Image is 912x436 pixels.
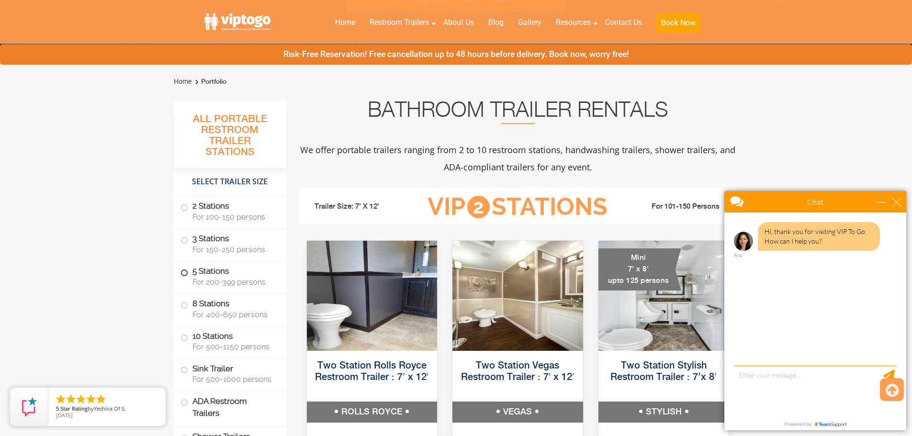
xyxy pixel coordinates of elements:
label: 3 Stations [180,229,280,258]
li:  [75,393,87,405]
label: 8 Stations [180,294,280,324]
span: For 200-399 persons [192,278,275,287]
p: We offer portable trailers ranging from 2 to 10 restroom stations, handwashing trailers, shower t... [299,141,737,176]
span: 5 [56,405,59,412]
button: Book Now [656,13,700,33]
h3: All Portable Restroom Trailer Stations [174,111,286,168]
img: Side view of two station restroom trailer with separate doors for males and females [307,241,438,351]
label: Sink Trailer [180,358,280,388]
li:  [95,393,107,405]
a: Two Station Stylish Restroom Trailer : 7’x 8′ [610,361,716,382]
li: For 101-150 Persons [623,201,730,212]
a: Two Station Vegas Restroom Trailer : 7′ x 12′ [461,361,574,382]
div: Mini 7' x 8' upto 125 persons [598,248,681,291]
span: For 150-250 persons [192,245,275,254]
img: A mini restroom trailer with two separate stations and separate doors for males and females [598,241,729,351]
span: For 100-150 persons [192,212,275,222]
a: Home [328,12,362,33]
span: For 400-650 persons [192,310,275,319]
h5: ROLLS ROYCE [307,402,438,423]
img: Review Rating [20,397,39,416]
li: Portfolio [193,76,226,88]
a: Book Now [649,12,708,38]
label: 2 Stations [180,196,280,226]
h3: VIP Stations [413,194,622,220]
label: 5 Stations [180,261,280,291]
a: Restroom Trailers [362,12,436,33]
h4: Select Trailer Size [174,173,286,191]
label: 10 Stations [180,326,280,356]
a: Contact Us [598,12,649,33]
a: Blog [481,12,511,33]
h5: VEGAS [452,402,583,423]
li: Trailer Size: 7' X 12' [306,192,413,221]
h2: Bathroom Trailer Rentals [299,101,737,124]
a: Resources [549,12,598,33]
span: by [56,406,158,413]
iframe: Live Chat Box [719,185,912,436]
a: Home [174,78,191,85]
span: 2 [467,196,490,218]
h5: STYLISH [598,402,729,423]
a: Two Station Rolls Royce Restroom Trailer : 7′ x 12′ [315,361,428,382]
img: Side view of two station restroom trailer with separate doors for males and females [452,241,583,351]
span: Star Rating [60,405,88,412]
li:  [85,393,97,405]
span: For 500-1150 persons [192,342,275,351]
li:  [55,393,67,405]
a: Gallery [511,12,549,33]
span: [DATE] [56,412,73,419]
a: About Us [436,12,481,33]
span: For 500-1000 persons [192,375,275,384]
li:  [65,393,77,405]
span: Yeshiva Of S. [94,405,126,412]
label: ADA Restroom Trailers [180,391,280,424]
